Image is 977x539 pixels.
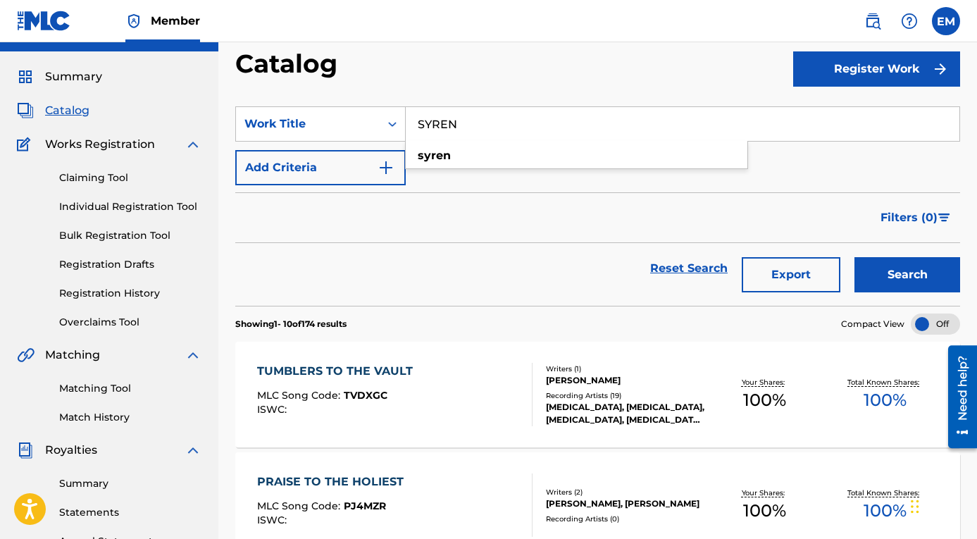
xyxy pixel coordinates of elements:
div: Drag [911,485,919,528]
div: TUMBLERS TO THE VAULT [257,363,420,380]
div: Help [895,7,923,35]
span: Summary [45,68,102,85]
a: Public Search [859,7,887,35]
a: Statements [59,505,201,520]
div: Recording Artists ( 19 ) [546,390,704,401]
span: Member [151,13,200,29]
a: Bulk Registration Tool [59,228,201,243]
div: Work Title [244,116,371,132]
span: Matching [45,347,100,364]
button: Add Criteria [235,150,406,185]
a: Matching Tool [59,381,201,396]
span: Works Registration [45,136,155,153]
a: SummarySummary [17,68,102,85]
button: Filters (0) [872,200,960,235]
div: User Menu [932,7,960,35]
a: Match History [59,410,201,425]
iframe: Chat Widget [907,471,977,539]
p: Your Shares: [742,377,788,388]
span: ISWC : [257,403,290,416]
span: PJ4MZR [344,500,386,512]
span: Filters ( 0 ) [880,209,938,226]
img: f7272a7cc735f4ea7f67.svg [932,61,949,78]
img: Works Registration [17,136,35,153]
a: Claiming Tool [59,171,201,185]
img: search [864,13,881,30]
a: Registration Drafts [59,257,201,272]
span: Royalties [45,442,97,459]
span: MLC Song Code : [257,500,344,512]
p: Your Shares: [742,488,788,498]
span: MLC Song Code : [257,389,344,402]
a: Overclaims Tool [59,315,201,330]
a: Summary [59,476,201,491]
img: Royalties [17,442,34,459]
span: 100 % [743,388,786,413]
div: Writers ( 1 ) [546,364,704,374]
p: Total Known Shares: [847,377,923,388]
a: Individual Registration Tool [59,199,201,214]
img: expand [185,442,201,459]
a: Registration History [59,286,201,301]
button: Export [742,257,840,292]
h2: Catalog [235,48,344,80]
a: Reset Search [643,253,735,284]
span: 100 % [743,498,786,523]
span: 100 % [864,498,907,523]
div: [MEDICAL_DATA], [MEDICAL_DATA], [MEDICAL_DATA], [MEDICAL_DATA], [MEDICAL_DATA] [546,401,704,426]
span: ISWC : [257,514,290,526]
iframe: Resource Center [938,340,977,454]
div: [PERSON_NAME], [PERSON_NAME] [546,497,704,510]
div: Recording Artists ( 0 ) [546,514,704,524]
button: Search [854,257,960,292]
p: Total Known Shares: [847,488,923,498]
img: Matching [17,347,35,364]
a: TUMBLERS TO THE VAULTMLC Song Code:TVDXGCISWC:Writers (1)[PERSON_NAME]Recording Artists (19)[MEDI... [235,342,960,447]
img: expand [185,136,201,153]
a: CatalogCatalog [17,102,89,119]
img: 9d2ae6d4665cec9f34b9.svg [378,159,394,176]
p: Showing 1 - 10 of 174 results [235,318,347,330]
img: expand [185,347,201,364]
img: Catalog [17,102,34,119]
form: Search Form [235,106,960,306]
img: Top Rightsholder [125,13,142,30]
strong: syren [418,149,451,162]
span: 100 % [864,388,907,413]
div: PRAISE TO THE HOLIEST [257,473,411,490]
div: [PERSON_NAME] [546,374,704,387]
img: MLC Logo [17,11,71,31]
span: Compact View [841,318,904,330]
img: Summary [17,68,34,85]
img: filter [938,213,950,222]
div: Writers ( 2 ) [546,487,704,497]
button: Register Work [793,51,960,87]
span: TVDXGC [344,389,387,402]
span: Catalog [45,102,89,119]
img: help [901,13,918,30]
